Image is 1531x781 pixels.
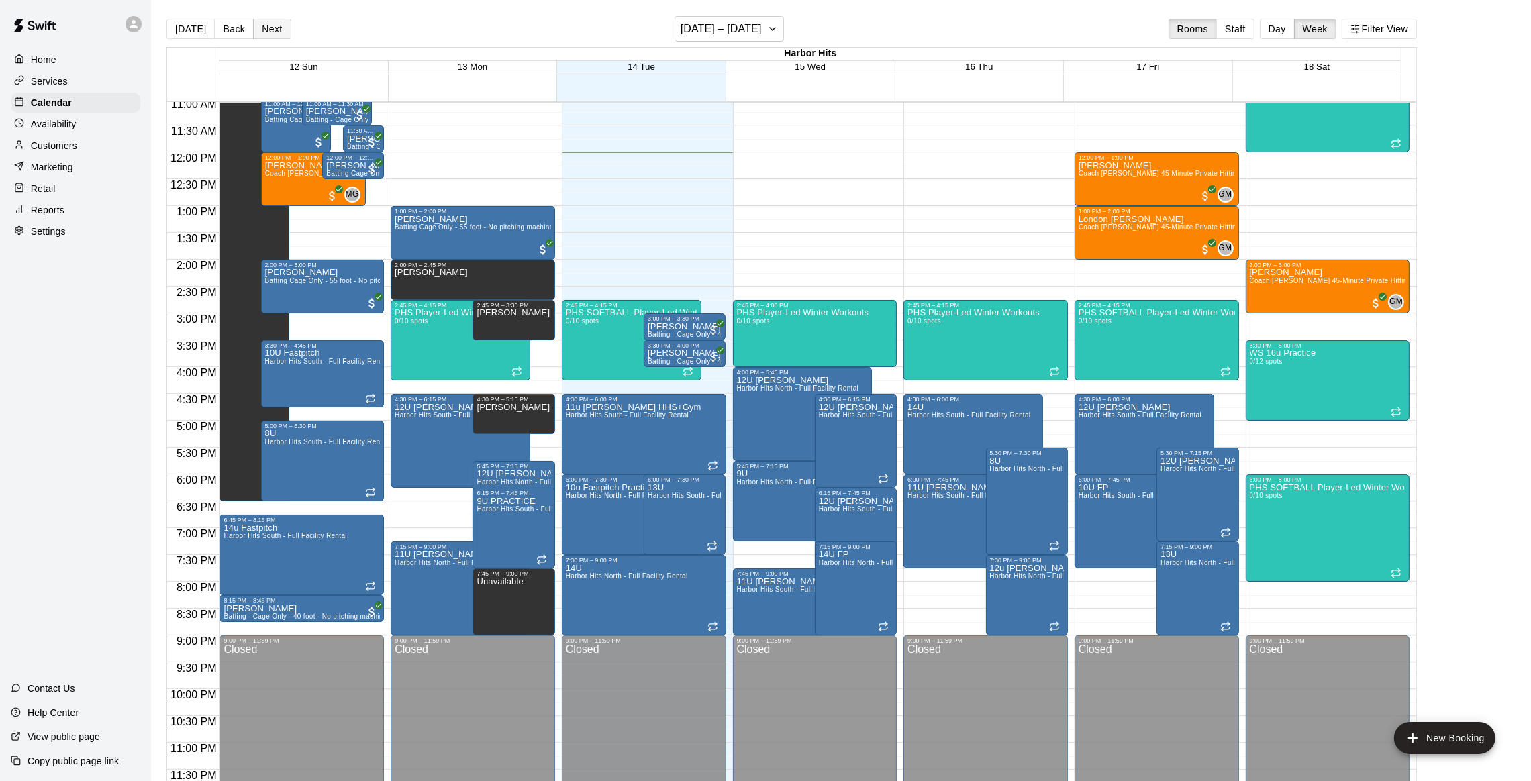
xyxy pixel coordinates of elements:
[878,474,889,484] span: Recurring event
[733,367,873,461] div: 4:00 PM – 5:45 PM: 12U SCHULTZ
[31,96,72,109] p: Calendar
[31,117,77,131] p: Availability
[1079,170,1266,177] span: Coach [PERSON_NAME] 45-Minute Private Hitting Lesson
[815,394,897,488] div: 4:30 PM – 6:15 PM: 12U KELLER
[11,71,140,91] a: Services
[1075,152,1239,206] div: 12:00 PM – 1:00 PM: Daniel Rice
[907,492,1030,499] span: Harbor Hits South - Full Facility Rental
[395,302,526,309] div: 2:45 PM – 4:15 PM
[168,125,220,137] span: 11:30 AM
[219,48,1401,60] div: Harbor Hits
[733,568,873,635] div: 7:45 PM – 9:00 PM: 11U HIMENES
[819,559,941,566] span: Harbor Hits North - Full Facility Rental
[306,101,368,107] div: 11:00 AM – 11:30 AM
[1216,19,1254,39] button: Staff
[224,597,380,604] div: 8:15 PM – 8:45 PM
[1136,62,1159,72] button: 17 Fri
[11,93,140,113] a: Calendar
[990,450,1064,456] div: 5:30 PM – 7:30 PM
[477,505,599,513] span: Harbor Hits South - Full Facility Rental
[173,635,220,647] span: 9:00 PM
[536,554,547,565] span: Recurring event
[11,136,140,156] a: Customers
[566,317,599,325] span: 0/10 spots filled
[737,478,859,486] span: Harbor Hits North - Full Facility Rental
[1250,637,1406,644] div: 9:00 PM – 11:59 PM
[990,572,1112,580] span: Harbor Hits North - Full Facility Rental
[737,637,893,644] div: 9:00 PM – 11:59 PM
[265,170,454,177] span: Coach [PERSON_NAME] 45-minute Softball Hitting Lesson
[707,460,718,471] span: Recurring event
[28,754,119,768] p: Copy public page link
[253,19,291,39] button: Next
[265,262,381,268] div: 2:00 PM – 3:00 PM
[965,62,993,72] button: 16 Thu
[648,476,722,483] div: 6:00 PM – 7:30 PM
[795,62,826,72] button: 15 Wed
[365,297,379,310] span: All customers have paid
[326,189,339,203] span: All customers have paid
[566,492,688,499] span: Harbor Hits North - Full Facility Rental
[395,262,551,268] div: 2:00 PM – 2:45 PM
[224,517,380,523] div: 6:45 PM – 8:15 PM
[477,463,550,470] div: 5:45 PM – 7:15 PM
[878,621,889,632] span: Recurring event
[350,187,360,203] span: McKenna Gadberry
[907,317,940,325] span: 0/10 spots filled
[1304,62,1330,72] span: 18 Sat
[707,323,720,337] span: All customers have paid
[167,716,219,727] span: 10:30 PM
[173,260,220,271] span: 2:00 PM
[1075,394,1214,474] div: 4:30 PM – 6:00 PM: 12U SCHULTZ
[11,221,140,242] a: Settings
[261,340,385,407] div: 3:30 PM – 4:45 PM: 10U Fastpitch
[265,101,327,107] div: 11:00 AM – 12:00 PM
[173,555,220,566] span: 7:30 PM
[11,157,140,177] div: Marketing
[322,152,384,179] div: 12:00 PM – 12:30 PM: Carlos Sanchez
[628,62,655,72] span: 14 Tue
[395,543,526,550] div: 7:15 PM – 9:00 PM
[990,465,1112,472] span: Harbor Hits North - Full Facility Rental
[1079,411,1201,419] span: Harbor Hits South - Full Facility Rental
[562,394,726,474] div: 4:30 PM – 6:00 PM: 11u Newton HHS+Gym
[1389,295,1403,309] span: GM
[903,300,1068,380] div: 2:45 PM – 4:15 PM: PHS Player-Led Winter Workouts
[815,541,897,635] div: 7:15 PM – 9:00 PM: 14U FP
[1079,492,1201,499] span: Harbor Hits South - Full Facility Rental
[562,300,701,380] div: 2:45 PM – 4:15 PM: PHS SOFTBALL Player-Led Winter Workouts
[28,682,75,695] p: Contact Us
[473,300,554,340] div: 2:45 PM – 3:30 PM: Powell Session
[477,570,550,577] div: 7:45 PM – 9:00 PM
[173,313,220,325] span: 3:00 PM
[566,396,722,403] div: 4:30 PM – 6:00 PM
[1250,358,1283,365] span: 0/12 spots filled
[306,116,469,123] span: Batting - Cage Only - 40 foot - No pitching machine
[566,411,689,419] span: Harbor Hits South - Full Facility Rental
[173,609,220,620] span: 8:30 PM
[1250,476,1406,483] div: 6:00 PM – 8:00 PM
[347,127,380,134] div: 11:30 AM – 12:00 PM
[395,223,553,231] span: Batting Cage Only - 55 foot - No pitching machine
[395,317,428,325] span: 0/10 spots filled
[1394,722,1495,754] button: add
[11,178,140,199] div: Retail
[391,206,555,260] div: 1:00 PM – 2:00 PM: Jaiden Reaney
[1049,541,1060,552] span: Recurring event
[219,515,384,595] div: 6:45 PM – 8:15 PM: 14u Fastpitch
[458,62,487,72] button: 13 Mon
[173,206,220,217] span: 1:00 PM
[1250,262,1406,268] div: 2:00 PM – 3:00 PM
[1391,568,1401,578] span: Recurring event
[562,474,701,555] div: 6:00 PM – 7:30 PM: 10u Fastpitch Practice HHN/Gym
[737,302,893,309] div: 2:45 PM – 4:00 PM
[566,557,722,564] div: 7:30 PM – 9:00 PM
[707,541,718,552] span: Recurring event
[1246,260,1410,313] div: 2:00 PM – 3:00 PM: Coach Graham 45-Minute Private Hitting Lesson
[737,586,860,593] span: Harbor Hits South - Full Facility Rental
[346,188,359,201] span: MG
[1260,19,1295,39] button: Day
